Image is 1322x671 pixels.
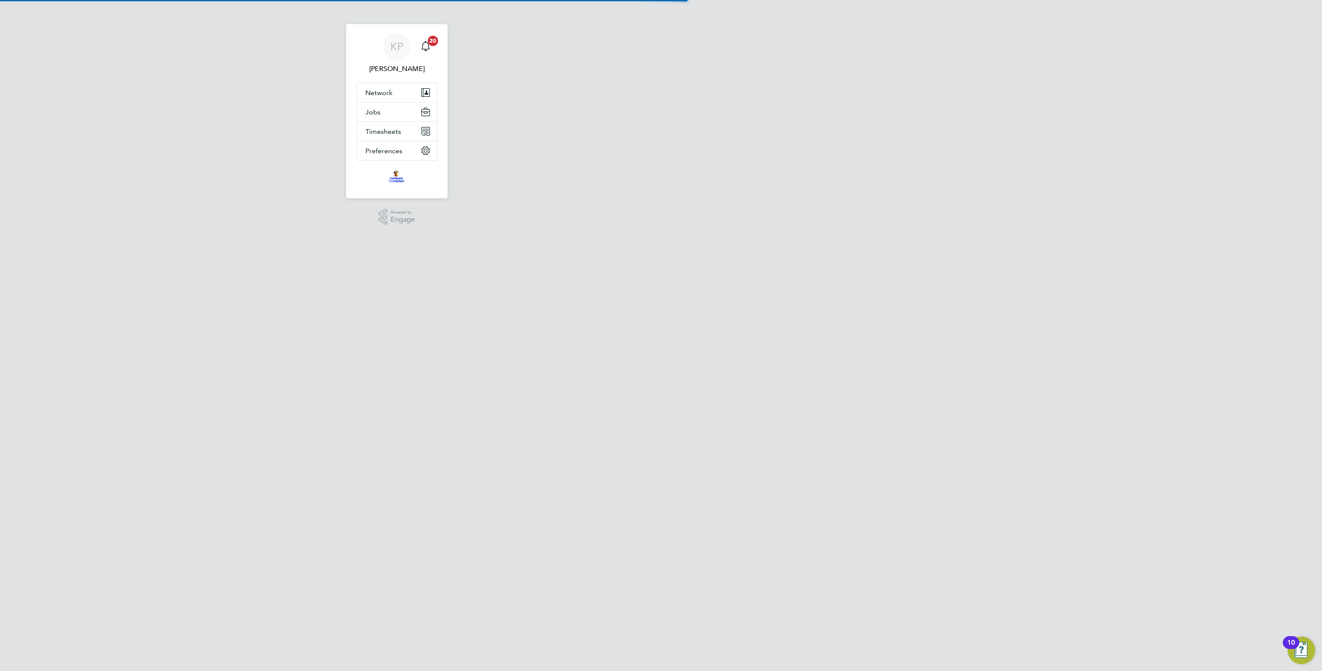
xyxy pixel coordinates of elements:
a: KP[PERSON_NAME] [356,33,437,74]
span: Timesheets [365,127,401,136]
button: Preferences [357,141,437,160]
span: 20 [428,36,438,46]
a: Powered byEngage [379,209,415,225]
span: KP [390,41,403,52]
span: Network [365,89,392,97]
span: Preferences [365,147,402,155]
span: Ketan Patel [356,64,437,74]
div: 10 [1287,643,1295,654]
span: Powered by [391,209,415,216]
button: Open Resource Center, 10 new notifications [1288,637,1315,664]
a: Go to home page [356,169,437,183]
span: Engage [391,216,415,223]
button: Jobs [357,102,437,121]
button: Network [357,83,437,102]
nav: Main navigation [346,24,448,198]
img: bglgroup-logo-retina.png [389,169,405,183]
button: Timesheets [357,122,437,141]
span: Jobs [365,108,380,116]
a: 20 [417,33,434,60]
